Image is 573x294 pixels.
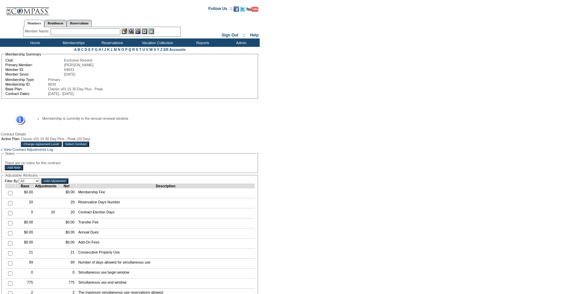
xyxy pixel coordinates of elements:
td: 21 [15,249,35,259]
td: Base [15,184,35,188]
a: Follow us on Twitter [240,8,245,12]
a: V [146,47,148,52]
td: 99 [15,259,35,269]
td: Contract Dates: [5,92,47,96]
span: Classic v01.15 30 Day Plus - Peak [48,87,103,91]
td: Net [57,184,76,188]
td: Reservation Days Number [76,198,255,208]
a: Members [24,20,45,27]
span: Primary [48,78,60,82]
a: M [114,47,117,52]
legend: Membership Summary [5,52,42,56]
a: K [107,47,110,52]
td: 775 [57,279,76,289]
a: R [132,47,135,52]
a: B [77,47,80,52]
td: Club: [5,58,63,62]
td: $0.00 [57,218,76,228]
td: Reservations [92,38,131,47]
td: $0.00 [15,238,35,249]
td: Contract Election Days [76,208,255,218]
img: Follow us on Twitter [240,6,245,12]
input: Add Adjustment [41,178,68,184]
td: 775 [15,279,35,289]
td: $0.00 [57,188,76,198]
a: Become our fan on Facebook [234,8,239,12]
legend: Adjustable Attributes [5,173,39,177]
a: A [74,47,76,52]
td: 20 [57,198,76,208]
input: Add Note [5,165,23,170]
td: Follow Us :: [208,6,232,14]
a: F [91,47,94,52]
a: U [142,47,145,52]
td: $0.00 [15,218,35,228]
td: 20 [35,208,57,218]
a: ER Accounts [164,47,186,52]
td: Membership ID: [5,82,47,86]
td: Add-On Fees [76,238,255,249]
span: [PERSON_NAME] [64,63,93,67]
td: $0.00 [15,228,35,238]
td: 0 [57,269,76,279]
td: Admin [221,38,260,47]
a: Sign Out [221,33,238,37]
td: 20 [57,208,76,218]
img: Compass Home [6,2,49,15]
a: D [85,47,87,52]
td: 0 [15,269,35,279]
td: Membership Fee [76,188,255,198]
td: Vacation Collection [131,38,183,47]
a: T [139,47,141,52]
td: Filter By: [5,178,40,184]
img: b_edit.gif [122,28,127,34]
a: W [149,47,153,52]
a: X [154,47,156,52]
input: Change Agreement Level [21,141,61,147]
td: 21 [57,249,76,259]
a: Subscribe to our YouTube Channel [246,8,258,12]
span: Exclusive Resorts [64,58,92,62]
td: 20 [15,198,35,208]
a: Y [157,47,160,52]
td: Base Plan: [5,87,47,91]
td: Memberships [54,38,92,47]
td: Description [76,184,255,188]
a: H [99,47,101,52]
td: Consecutive Property Use [76,249,255,259]
a: Q [128,47,131,52]
td: Member Since: [5,72,63,76]
td: Membership Type: [5,78,47,82]
legend: Notes [5,152,15,156]
input: Select Contract [63,141,89,147]
a: P [125,47,128,52]
a: G [95,47,98,52]
a: C [81,47,84,52]
td: $0.00 [57,228,76,238]
td: 0 [15,208,35,218]
div: Contract Details [1,132,259,136]
td: Member ID: [5,68,63,72]
span: 64643 [64,68,74,72]
img: Reservations [142,28,147,34]
a: J [104,47,106,52]
span: :: [243,33,246,37]
img: View [128,28,134,34]
td: $0.00 [57,238,76,249]
img: Subscribe to our YouTube Channel [246,7,258,12]
a: Residences [44,20,67,27]
td: Simultaneous use end window [76,279,255,289]
td: $0.00 [15,188,35,198]
td: Primary Member: [5,63,63,67]
a: » View Contract Adjustments Log [1,148,53,152]
a: N [118,47,121,52]
td: Reports [183,38,221,47]
a: I [102,47,103,52]
a: L [111,47,113,52]
td: Adjustments [35,184,57,188]
a: Help [250,33,259,37]
a: S [136,47,138,52]
span: There are no notes for this contract. [5,161,61,165]
td: Active Plan: [1,137,20,141]
span: [DATE] [64,72,75,76]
